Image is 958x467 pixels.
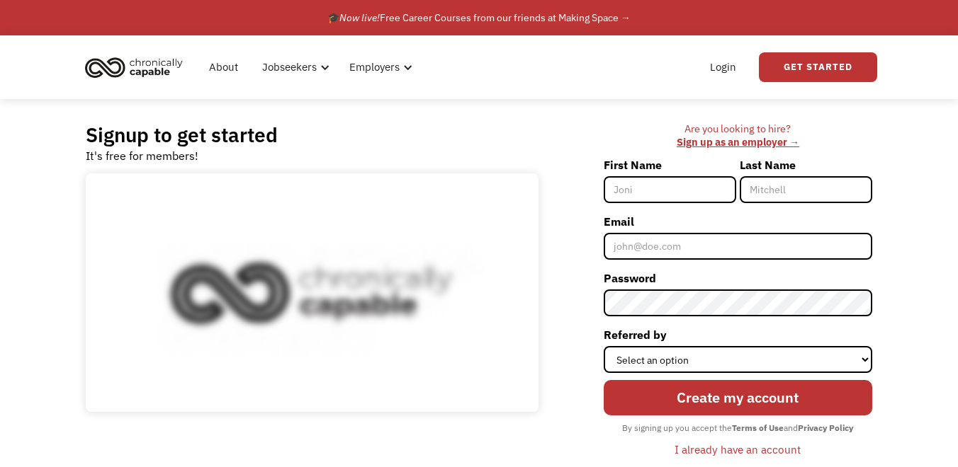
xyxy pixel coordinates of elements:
[604,380,872,415] input: Create my account
[604,267,872,289] label: Password
[604,176,736,203] input: Joni
[262,59,317,76] div: Jobseekers
[664,437,811,461] a: I already have an account
[701,45,745,90] a: Login
[86,122,278,147] h2: Signup to get started
[81,52,187,83] img: Chronically Capable logo
[604,154,872,461] form: Member-Signup-Form
[604,122,872,149] div: Are you looking to hire? ‍
[349,59,400,76] div: Employers
[604,154,736,176] label: First Name
[677,135,799,149] a: Sign up as an employer →
[740,176,872,203] input: Mitchell
[339,11,380,24] em: Now live!
[604,323,872,346] label: Referred by
[675,441,801,458] div: I already have an account
[604,233,872,260] input: john@doe.com
[798,422,853,433] strong: Privacy Policy
[759,52,877,82] a: Get Started
[327,9,631,26] div: 🎓 Free Career Courses from our friends at Making Space →
[81,52,193,83] a: home
[254,45,334,90] div: Jobseekers
[740,154,872,176] label: Last Name
[615,419,860,437] div: By signing up you accept the and
[201,45,247,90] a: About
[604,210,872,233] label: Email
[732,422,784,433] strong: Terms of Use
[86,147,198,164] div: It's free for members!
[341,45,417,90] div: Employers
